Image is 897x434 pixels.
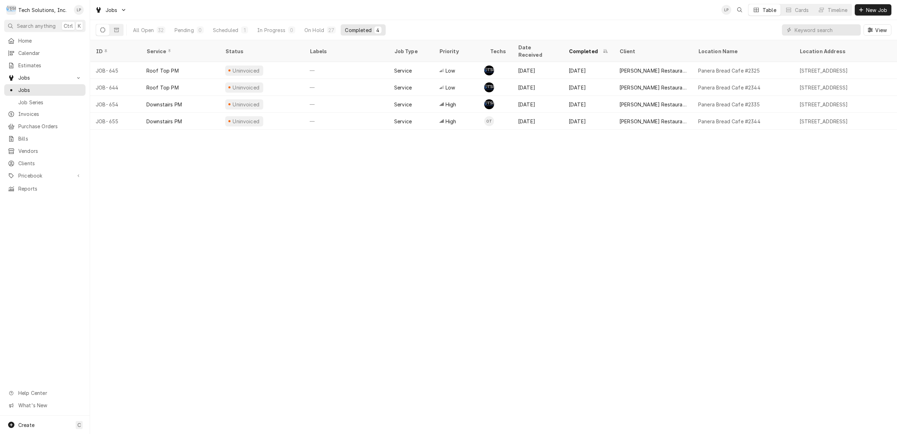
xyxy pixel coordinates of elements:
span: Reports [18,185,82,192]
div: Pending [175,26,194,34]
div: Roof Top PM [146,67,179,74]
div: [DATE] [563,62,614,79]
div: 1 [242,26,247,34]
a: Home [4,35,86,46]
div: Service [394,67,412,74]
div: [DATE] [563,96,614,113]
a: Bills [4,133,86,144]
span: Help Center [18,389,81,397]
div: Downstairs PM [146,118,182,125]
div: JOB-645 [90,62,141,79]
div: Uninvoiced [232,84,260,91]
span: Vendors [18,147,82,155]
span: Jobs [106,6,118,14]
div: [PERSON_NAME] Restaurant Group [619,118,687,125]
div: JOB-655 [90,113,141,130]
a: Go to Jobs [92,4,130,16]
a: Invoices [4,108,86,120]
div: Shaun Booth's Avatar [484,82,494,92]
a: Vendors [4,145,86,157]
div: [STREET_ADDRESS] [800,67,848,74]
div: — [304,113,389,130]
div: Panera Bread Cafe #2325 [698,67,760,74]
a: Estimates [4,60,86,71]
div: Tech Solutions, Inc. [18,6,67,14]
span: What's New [18,402,81,409]
div: Timeline [828,6,847,14]
span: Low [446,67,455,74]
span: Clients [18,160,82,167]
div: Uninvoiced [232,118,260,125]
div: Austin Fox's Avatar [484,99,494,109]
span: Jobs [18,74,71,81]
div: Shaun Booth's Avatar [484,66,494,75]
div: Scheduled [213,26,238,34]
span: Purchase Orders [18,123,82,130]
div: [STREET_ADDRESS] [800,101,848,108]
div: Roof Top PM [146,84,179,91]
span: Estimates [18,62,82,69]
span: Low [446,84,455,91]
div: Techs [490,48,507,55]
div: [PERSON_NAME] Restaurant Group [619,67,687,74]
a: Clients [4,157,86,169]
div: Panera Bread Cafe #2335 [698,101,760,108]
div: Service [394,101,412,108]
button: Open search [734,4,745,15]
div: Panera Bread Cafe #2344 [698,84,760,91]
div: JOB-644 [90,79,141,96]
span: View [874,26,888,34]
a: Purchase Orders [4,120,86,132]
span: High [446,101,456,108]
div: JOB-654 [90,96,141,113]
div: [DATE] [563,79,614,96]
a: Jobs [4,84,86,96]
div: AF [484,99,494,109]
div: [STREET_ADDRESS] [800,84,848,91]
div: 0 [290,26,294,34]
div: Date Received [518,44,556,58]
div: Completed [569,48,601,55]
button: Search anythingCtrlK [4,20,86,32]
span: Home [18,37,82,44]
div: Status [225,48,297,55]
a: Go to Help Center [4,387,86,399]
div: LP [721,5,731,15]
div: Job Type [394,48,428,55]
div: [DATE] [512,79,563,96]
div: Lisa Paschal's Avatar [74,5,84,15]
span: K [78,22,81,30]
input: Keyword search [795,24,857,36]
div: Location Name [698,48,787,55]
div: ID [96,48,134,55]
button: New Job [855,4,891,15]
div: [DATE] [512,96,563,113]
div: SB [484,82,494,92]
span: Calendar [18,49,82,57]
div: Location Address [800,48,888,55]
span: Pricebook [18,172,71,179]
div: T [6,5,16,15]
div: Client [619,48,686,55]
div: Downstairs PM [146,101,182,108]
a: Go to Jobs [4,72,86,83]
span: New Job [865,6,889,14]
span: High [446,118,456,125]
div: [STREET_ADDRESS] [800,118,848,125]
div: Lisa Paschal's Avatar [721,5,731,15]
div: [DATE] [563,113,614,130]
div: Completed [345,26,371,34]
div: In Progress [257,26,285,34]
div: 32 [158,26,164,34]
div: OT [484,116,494,126]
div: 4 [376,26,380,34]
button: View [864,24,891,36]
div: Table [763,6,776,14]
a: Reports [4,183,86,194]
span: Ctrl [64,22,73,30]
div: All Open [133,26,154,34]
span: Search anything [17,22,56,30]
div: — [304,79,389,96]
div: LP [74,5,84,15]
div: Otis Tooley's Avatar [484,116,494,126]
